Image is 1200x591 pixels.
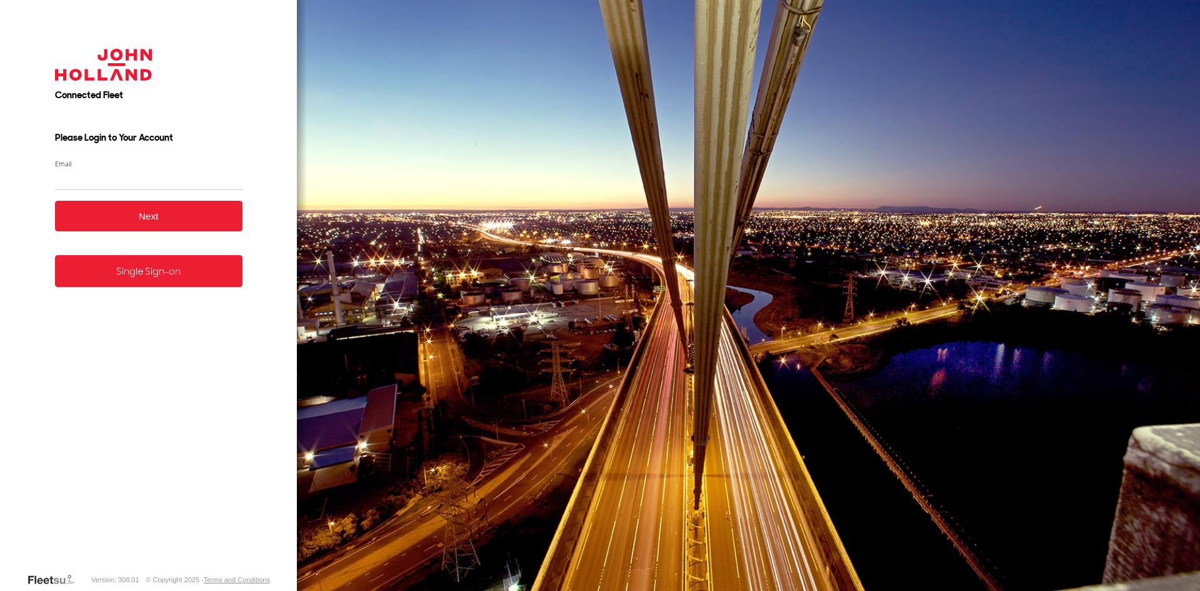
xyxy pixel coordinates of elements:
img: John Holland [55,49,152,81]
h3: Please Login to Your Account [55,131,242,144]
h2: Connected Fleet [55,89,242,101]
a: Single Sign-on [55,255,242,287]
label: Email [55,159,242,168]
button: Next [55,201,242,231]
a: Terms and Conditions [204,576,270,583]
a: Visit our Website [27,573,84,586]
div: © Copyright 2025 - [146,576,270,583]
div: Version: 308.01 [91,576,139,583]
